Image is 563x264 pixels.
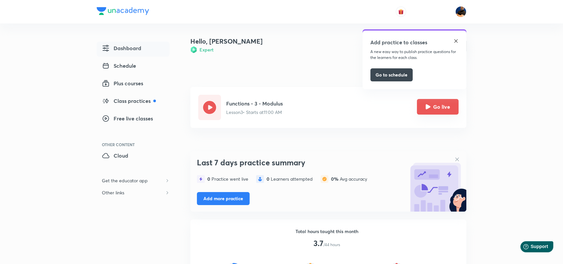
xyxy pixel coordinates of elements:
[102,143,170,146] div: Other Content
[408,153,466,212] img: bg
[199,46,213,53] h6: Expert
[102,97,156,105] span: Class practices
[370,38,427,46] h5: Add practice to classes
[331,176,367,182] div: Avg accuracy
[197,175,205,183] img: statistics
[97,77,170,92] a: Plus courses
[453,38,459,44] img: close
[97,187,130,199] h6: Other links
[396,7,406,17] button: avatar
[226,100,283,107] h5: Functions - 3 - Modulus
[370,68,413,81] button: Go to schedule
[102,79,143,87] span: Plus courses
[417,99,459,115] button: Go live
[323,242,340,248] p: /44 hours
[267,176,271,182] span: 0
[97,174,153,187] h6: Get the educator app
[207,176,212,182] span: 0
[256,175,264,183] img: statistics
[226,109,283,116] p: Lesson 3 • Starts at 11:00 AM
[97,7,149,15] img: Company Logo
[331,176,340,182] span: 0%
[97,94,170,109] a: Class practices
[102,152,128,160] span: Cloud
[102,115,153,122] span: Free live classes
[321,175,328,183] img: statistics
[455,6,466,17] img: Saral Nashier
[295,228,358,235] h6: Total hours taught this month
[190,36,263,46] h4: Hello, [PERSON_NAME]
[97,7,149,17] a: Company Logo
[313,239,323,248] h3: 3.7
[102,62,136,70] span: Schedule
[190,46,197,53] img: Badge
[102,44,141,52] span: Dashboard
[97,59,170,74] a: Schedule
[197,192,250,205] button: Add more practice
[97,149,170,164] a: Cloud
[97,42,170,57] a: Dashboard
[370,49,459,61] p: A new easy way to publish practice questions for the learners for each class.
[505,239,556,257] iframe: Help widget launcher
[197,158,405,167] h3: Last 7 days practice summary
[97,112,170,127] a: Free live classes
[398,9,404,15] img: avatar
[267,176,313,182] div: Learners attempted
[207,176,248,182] div: Practice went live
